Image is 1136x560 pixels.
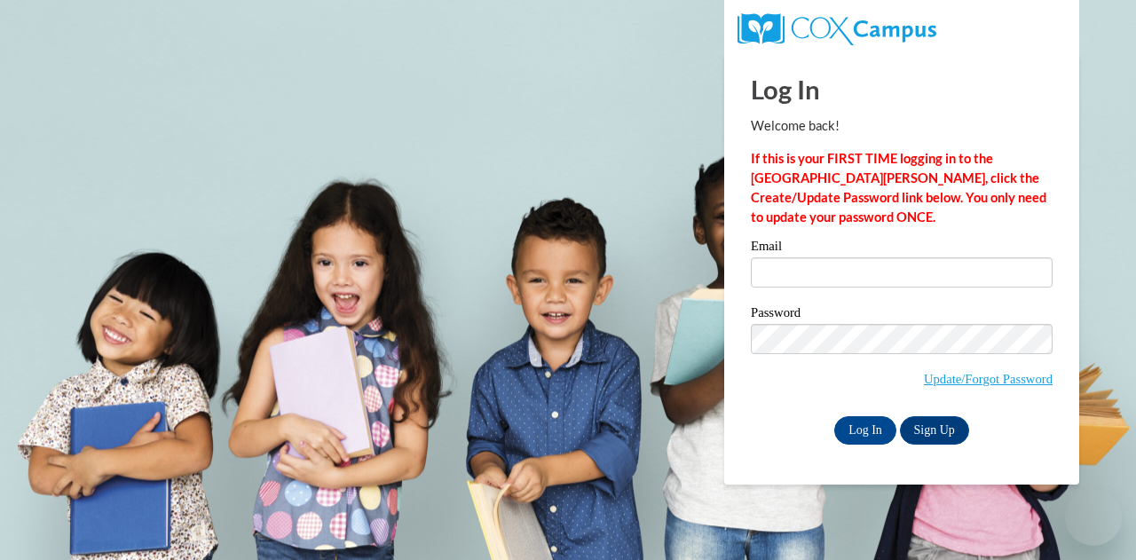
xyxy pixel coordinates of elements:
[751,71,1053,107] h1: Log In
[751,306,1053,324] label: Password
[738,13,936,45] img: COX Campus
[751,240,1053,257] label: Email
[834,416,896,445] input: Log In
[751,116,1053,136] p: Welcome back!
[924,372,1053,386] a: Update/Forgot Password
[900,416,969,445] a: Sign Up
[751,151,1046,225] strong: If this is your FIRST TIME logging in to the [GEOGRAPHIC_DATA][PERSON_NAME], click the Create/Upd...
[1065,489,1122,546] iframe: Button to launch messaging window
